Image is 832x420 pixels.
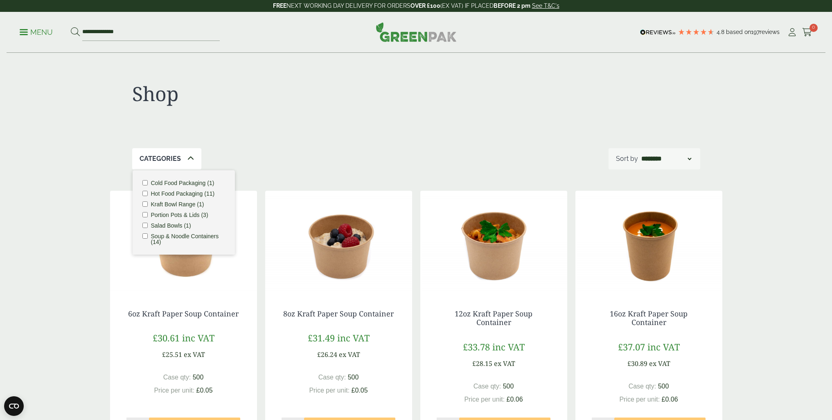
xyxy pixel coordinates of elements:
span: £30.61 [153,332,180,344]
span: £0.06 [662,396,678,403]
span: Case qty: [473,383,501,390]
span: £0.05 [352,387,368,394]
i: Cart [802,28,812,36]
span: inc VAT [647,341,680,353]
a: 8oz Kraft Paper Soup Container [283,309,394,318]
span: £37.07 [618,341,645,353]
strong: BEFORE 2 pm [494,2,530,9]
img: Kraft 12oz with Pasta [420,191,567,293]
label: Hot Food Packaging (11) [151,191,215,196]
label: Kraft Bowl Range (1) [151,201,204,207]
span: Price per unit: [619,396,660,403]
span: £33.78 [463,341,490,353]
span: 500 [503,383,514,390]
button: Open CMP widget [4,396,24,416]
img: GreenPak Supplies [376,22,457,42]
img: Kraft 16oz with Soup [575,191,722,293]
p: Categories [140,154,181,164]
span: reviews [760,29,780,35]
a: 6oz Kraft Paper Soup Container [128,309,239,318]
label: Soup & Noodle Containers (14) [151,233,225,245]
span: £26.24 [317,350,337,359]
label: Salad Bowls (1) [151,223,191,228]
a: Menu [20,27,53,36]
span: Price per unit: [154,387,194,394]
span: ex VAT [339,350,360,359]
a: See T&C's [532,2,559,9]
span: ex VAT [184,350,205,359]
label: Cold Food Packaging (1) [151,180,214,186]
p: Menu [20,27,53,37]
span: £25.51 [162,350,182,359]
img: Soup container [110,191,257,293]
strong: OVER £100 [410,2,440,9]
span: inc VAT [182,332,214,344]
span: £0.06 [507,396,523,403]
span: 0 [809,24,818,32]
i: My Account [787,28,797,36]
span: inc VAT [337,332,370,344]
p: Sort by [616,154,638,164]
span: Case qty: [318,374,346,381]
a: 16oz Kraft Paper Soup Container [610,309,688,327]
span: Based on [726,29,751,35]
span: £0.05 [196,387,213,394]
span: £30.89 [627,359,647,368]
span: inc VAT [492,341,525,353]
img: Kraft 8oz with Porridge [265,191,412,293]
span: Price per unit: [309,387,349,394]
select: Shop order [640,154,693,164]
span: ex VAT [494,359,515,368]
span: Case qty: [163,374,191,381]
span: £31.49 [308,332,335,344]
span: 500 [348,374,359,381]
a: 0 [802,26,812,38]
span: ex VAT [649,359,670,368]
h1: Shop [132,82,416,106]
img: REVIEWS.io [640,29,676,35]
span: 4.8 [717,29,726,35]
span: Case qty: [629,383,656,390]
a: 12oz Kraft Paper Soup Container [455,309,532,327]
span: £28.15 [472,359,492,368]
strong: FREE [273,2,286,9]
span: 197 [751,29,760,35]
span: 500 [193,374,204,381]
span: Price per unit: [464,396,505,403]
span: 500 [658,383,669,390]
label: Portion Pots & Lids (3) [151,212,208,218]
div: 4.79 Stars [678,28,715,36]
